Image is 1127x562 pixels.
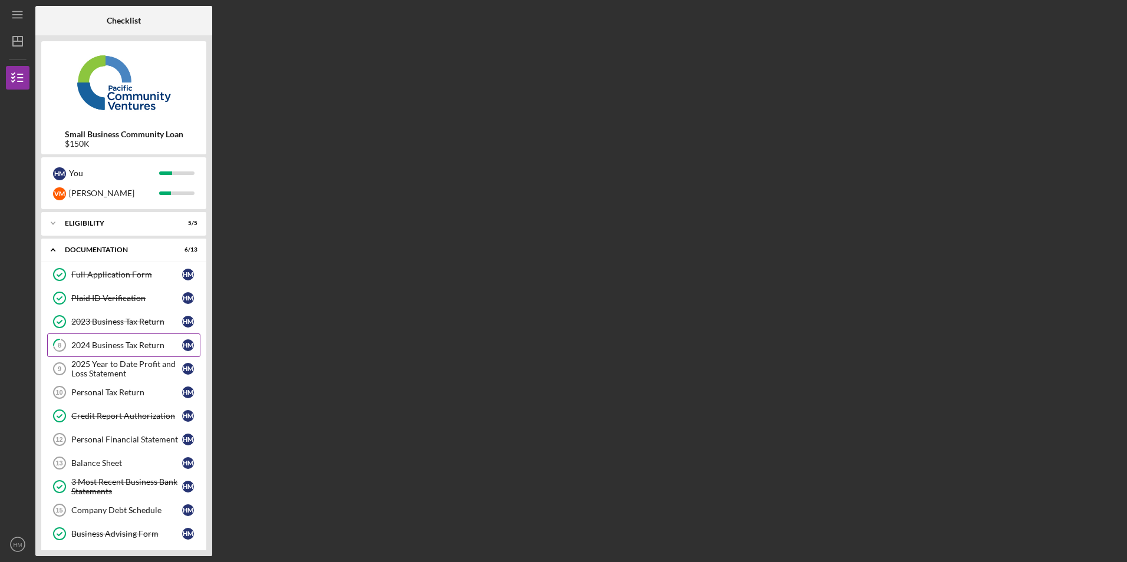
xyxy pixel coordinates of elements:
[182,316,194,328] div: H M
[71,293,182,303] div: Plaid ID Verification
[53,167,66,180] div: H M
[71,477,182,496] div: 3 Most Recent Business Bank Statements
[71,340,182,350] div: 2024 Business Tax Return
[182,457,194,469] div: H M
[182,434,194,445] div: H M
[182,504,194,516] div: H M
[41,47,206,118] img: Product logo
[47,475,200,498] a: 3 Most Recent Business Bank StatementsHM
[47,286,200,310] a: Plaid ID VerificationHM
[47,498,200,522] a: 15Company Debt ScheduleHM
[58,365,61,372] tspan: 9
[55,436,62,443] tspan: 12
[182,269,194,280] div: H M
[55,507,62,514] tspan: 15
[71,435,182,444] div: Personal Financial Statement
[107,16,141,25] b: Checklist
[47,428,200,451] a: 12Personal Financial StatementHM
[182,528,194,540] div: H M
[65,246,168,253] div: Documentation
[47,263,200,286] a: Full Application FormHM
[47,404,200,428] a: Credit Report AuthorizationHM
[71,411,182,421] div: Credit Report Authorization
[182,386,194,398] div: H M
[53,187,66,200] div: V M
[182,363,194,375] div: H M
[182,481,194,492] div: H M
[176,220,197,227] div: 5 / 5
[14,541,22,548] text: HM
[47,310,200,333] a: 2023 Business Tax ReturnHM
[69,183,159,203] div: [PERSON_NAME]
[55,389,62,396] tspan: 10
[65,130,183,139] b: Small Business Community Loan
[65,220,168,227] div: Eligibility
[55,459,62,467] tspan: 13
[47,357,200,381] a: 92025 Year to Date Profit and Loss StatementHM
[47,451,200,475] a: 13Balance SheetHM
[71,270,182,279] div: Full Application Form
[182,339,194,351] div: H M
[71,458,182,468] div: Balance Sheet
[65,139,183,148] div: $150K
[182,292,194,304] div: H M
[71,359,182,378] div: 2025 Year to Date Profit and Loss Statement
[47,333,200,357] a: 82024 Business Tax ReturnHM
[58,342,61,349] tspan: 8
[69,163,159,183] div: You
[71,317,182,326] div: 2023 Business Tax Return
[71,505,182,515] div: Company Debt Schedule
[71,388,182,397] div: Personal Tax Return
[71,529,182,538] div: Business Advising Form
[176,246,197,253] div: 6 / 13
[47,381,200,404] a: 10Personal Tax ReturnHM
[6,533,29,556] button: HM
[182,410,194,422] div: H M
[47,522,200,546] a: Business Advising FormHM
